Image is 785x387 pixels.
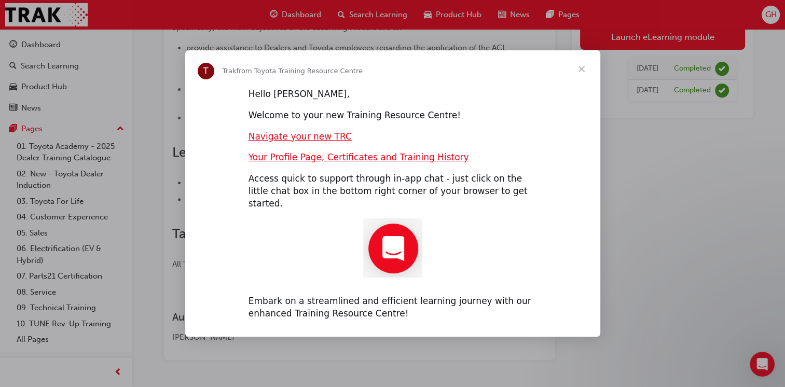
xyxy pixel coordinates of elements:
div: Access quick to support through in-app chat - just click on the little chat box in the bottom rig... [249,173,537,210]
span: from Toyota Training Resource Centre [236,67,363,75]
div: Hello [PERSON_NAME], [249,88,537,101]
a: Navigate your new TRC [249,131,352,142]
span: Trak [223,67,237,75]
div: Embark on a streamlined and efficient learning journey with our enhanced Training Resource Centre! [249,295,537,320]
a: Your Profile Page, Certificates and Training History [249,152,469,162]
div: Profile image for Trak [198,63,214,79]
div: Welcome to your new Training Resource Centre! [249,109,537,122]
span: Close [563,50,600,88]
